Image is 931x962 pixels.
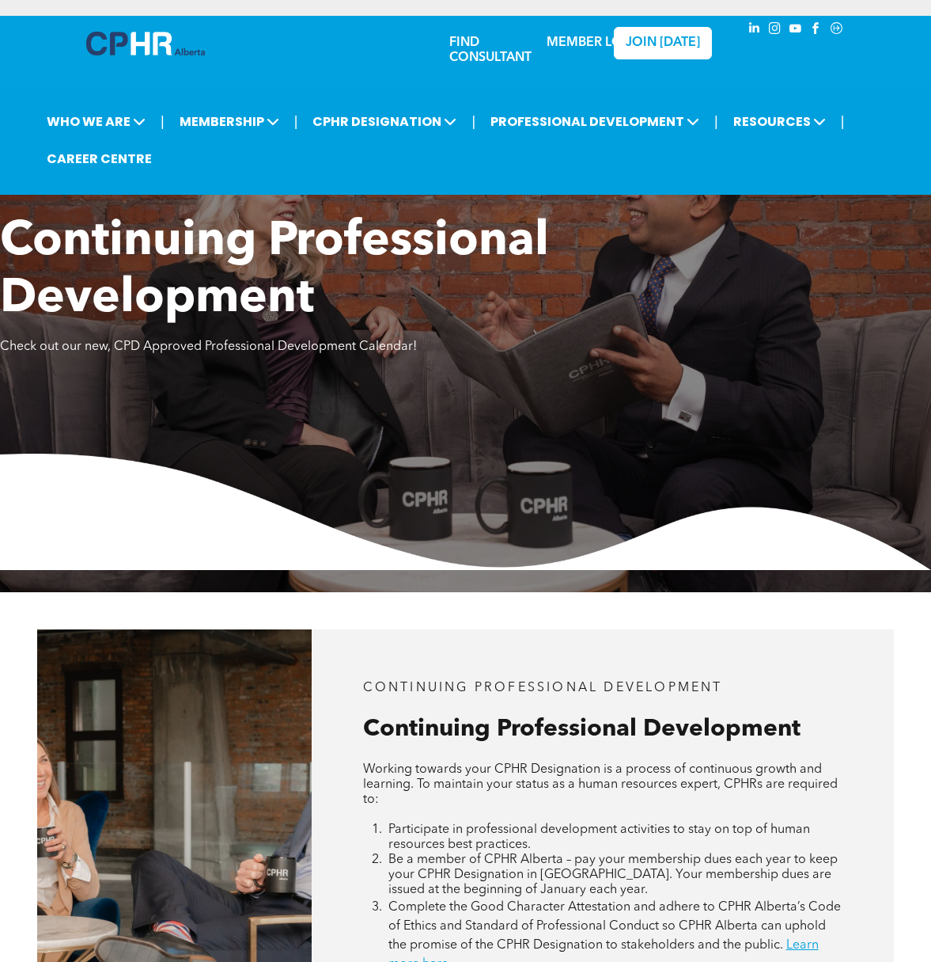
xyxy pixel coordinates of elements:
[175,107,284,136] span: MEMBERSHIP
[161,105,165,138] li: |
[363,682,723,694] span: CONTINUING PROFESSIONAL DEVELOPMENT
[471,105,475,138] li: |
[363,717,800,741] span: Continuing Professional Development
[547,36,645,49] a: MEMBER LOGIN
[486,107,704,136] span: PROFESSIONAL DEVELOPMENT
[388,823,810,851] span: Participate in professional development activities to stay on top of human resources best practices.
[86,32,205,55] img: A blue and white logo for cp alberta
[746,20,763,41] a: linkedin
[42,144,157,173] a: CAREER CENTRE
[308,107,461,136] span: CPHR DESIGNATION
[841,105,845,138] li: |
[714,105,718,138] li: |
[729,107,831,136] span: RESOURCES
[42,107,150,136] span: WHO WE ARE
[449,36,532,64] a: FIND CONSULTANT
[808,20,825,41] a: facebook
[766,20,784,41] a: instagram
[626,36,700,51] span: JOIN [DATE]
[388,901,841,952] span: Complete the Good Character Attestation and adhere to CPHR Alberta’s Code of Ethics and Standard ...
[787,20,804,41] a: youtube
[828,20,846,41] a: Social network
[294,105,298,138] li: |
[614,27,713,59] a: JOIN [DATE]
[388,854,838,896] span: Be a member of CPHR Alberta – pay your membership dues each year to keep your CPHR Designation in...
[363,763,838,806] span: Working towards your CPHR Designation is a process of continuous growth and learning. To maintain...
